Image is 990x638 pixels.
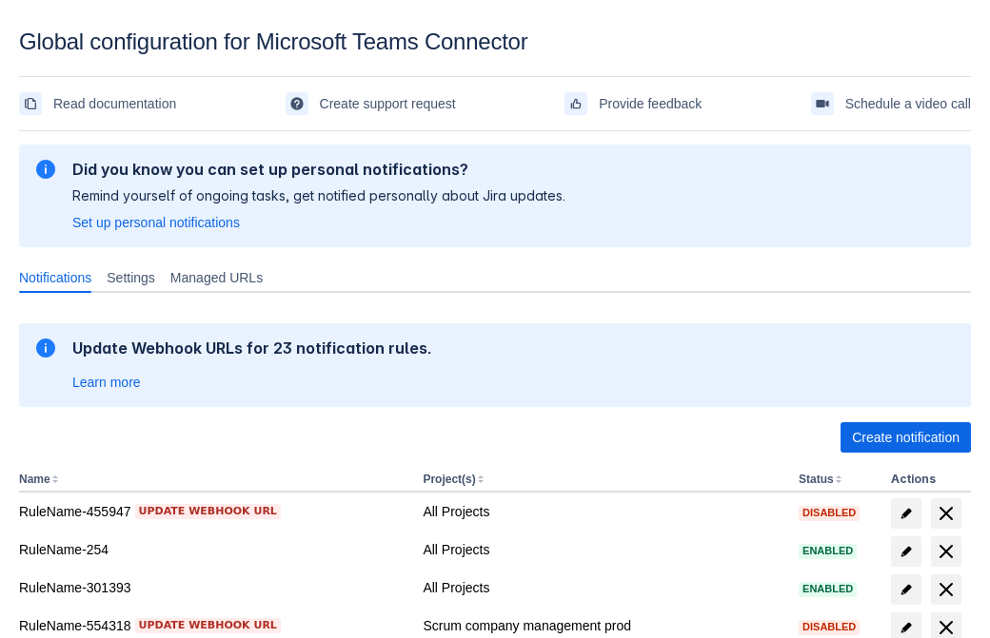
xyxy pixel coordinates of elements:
[423,473,475,486] button: Project(s)
[799,584,857,594] span: Enabled
[883,468,971,493] th: Actions
[599,88,702,119] span: Provide feedback
[19,540,407,559] div: RuleName-254
[72,338,432,358] h2: Update Webhook URLs for 23 notification rules.
[852,422,960,453] span: Create notification
[899,620,914,635] span: edit
[799,473,834,486] button: Status
[23,96,38,111] span: documentation
[423,616,783,635] div: Scrum company management prod
[799,622,860,632] span: Disabled
[19,473,50,486] button: Name
[72,373,141,392] a: Learn more
[423,540,783,559] div: All Projects
[72,213,240,232] a: Set up personal notifications
[799,508,860,518] span: Disabled
[799,546,857,556] span: Enabled
[19,29,971,55] div: Global configuration for Microsoft Teams Connector
[935,578,958,601] span: delete
[815,96,830,111] span: videoCall
[139,504,277,519] span: Update webhook URL
[19,268,91,287] span: Notifications
[845,88,971,119] span: Schedule a video call
[899,544,914,559] span: edit
[34,337,57,359] span: information
[899,506,914,521] span: edit
[289,96,305,111] span: support
[107,268,155,287] span: Settings
[841,422,971,453] button: Create notification
[423,502,783,521] div: All Projects
[139,618,277,633] span: Update webhook URL
[19,616,407,635] div: RuleName-554318
[34,158,57,181] span: information
[53,88,176,119] span: Read documentation
[564,88,702,119] a: Provide feedback
[899,582,914,597] span: edit
[320,88,456,119] span: Create support request
[19,502,407,521] div: RuleName-455947
[72,160,565,179] h2: Did you know you can set up personal notifications?
[286,88,456,119] a: Create support request
[72,186,565,205] p: Remind yourself of ongoing tasks, get notified personally about Jira updates.
[935,540,958,563] span: delete
[568,96,584,111] span: feedback
[170,268,263,287] span: Managed URLs
[19,578,407,597] div: RuleName-301393
[811,88,971,119] a: Schedule a video call
[423,578,783,597] div: All Projects
[935,502,958,525] span: delete
[19,88,176,119] a: Read documentation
